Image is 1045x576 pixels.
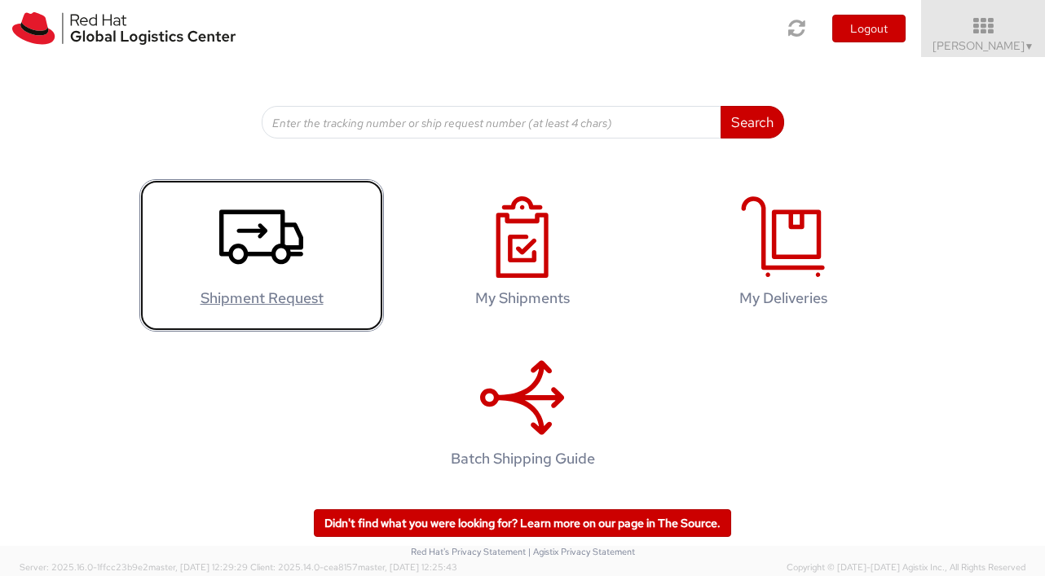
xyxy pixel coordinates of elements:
a: | Agistix Privacy Statement [528,546,635,557]
span: [PERSON_NAME] [933,38,1034,53]
a: Shipment Request [139,179,384,332]
h4: Batch Shipping Guide [417,451,628,467]
button: Logout [832,15,906,42]
a: Red Hat's Privacy Statement [411,546,526,557]
span: ▼ [1025,40,1034,53]
a: Batch Shipping Guide [400,340,645,492]
span: master, [DATE] 12:29:29 [148,561,248,573]
h4: Shipment Request [157,290,367,306]
img: rh-logistics-00dfa346123c4ec078e1.svg [12,12,236,45]
input: Enter the tracking number or ship request number (at least 4 chars) [262,106,721,139]
span: Copyright © [DATE]-[DATE] Agistix Inc., All Rights Reserved [787,561,1025,574]
button: Search [721,106,784,139]
span: master, [DATE] 12:25:43 [358,561,457,573]
span: Server: 2025.16.0-1ffcc23b9e2 [20,561,248,573]
h4: My Deliveries [678,290,888,306]
a: My Shipments [400,179,645,332]
a: Didn't find what you were looking for? Learn more on our page in The Source. [314,509,731,537]
h4: My Shipments [417,290,628,306]
a: My Deliveries [661,179,906,332]
span: Client: 2025.14.0-cea8157 [250,561,457,573]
